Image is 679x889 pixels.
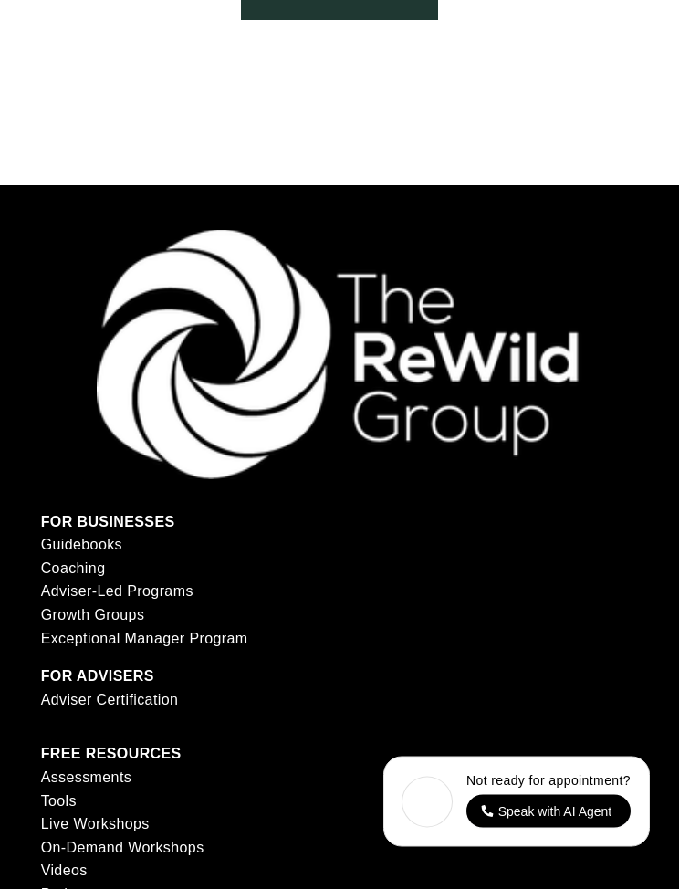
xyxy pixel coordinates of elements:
[41,813,150,837] a: Live Workshops
[41,515,175,530] strong: FOR BUSINESSES
[41,558,106,581] a: Coaching
[41,669,154,685] strong: FOR ADVISERS
[41,628,248,652] a: Exceptional Manager Program
[41,604,145,628] a: Growth Groups
[41,767,132,790] a: Assessments
[41,860,88,884] a: Videos
[41,665,154,689] a: FOR ADVISERS
[41,747,182,762] strong: FREE RESOURCES
[41,580,193,604] a: Adviser-Led Programs
[41,511,175,535] a: FOR BUSINESSES
[41,837,204,861] a: On-Demand Workshops
[41,534,122,558] a: Guidebooks
[41,743,182,767] a: FREE RESOURCES
[41,632,248,647] span: Exceptional Manager Program
[41,790,77,814] a: Tools
[41,689,179,713] a: Adviser Certification
[41,608,145,623] span: Growth Groups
